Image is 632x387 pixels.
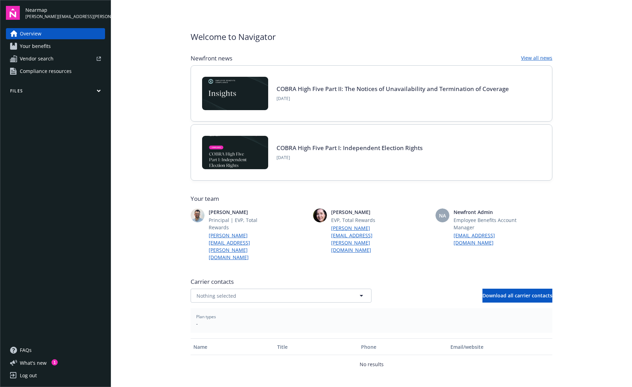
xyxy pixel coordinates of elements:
[25,14,105,20] span: [PERSON_NAME][EMAIL_ADDRESS][PERSON_NAME][DOMAIN_NAME]
[6,359,58,367] button: What's new1
[197,292,236,299] span: Nothing selected
[191,54,232,63] span: Newfront news
[202,77,268,110] img: Card Image - EB Compliance Insights.png
[202,136,268,169] img: BLOG-Card Image - Compliance - COBRA High Five Pt 1 07-18-25.jpg
[331,224,399,254] a: [PERSON_NAME][EMAIL_ADDRESS][PERSON_NAME][DOMAIN_NAME]
[448,338,552,355] button: Email/website
[20,359,47,367] span: What ' s new
[193,343,272,351] div: Name
[313,208,327,222] img: photo
[20,370,37,381] div: Log out
[360,361,384,368] p: No results
[6,66,105,77] a: Compliance resources
[191,195,552,203] span: Your team
[191,338,274,355] button: Name
[191,31,276,43] span: Welcome to Navigator
[20,345,32,356] span: FAQs
[6,53,105,64] a: Vendor search
[450,343,550,351] div: Email/website
[454,216,522,231] span: Employee Benefits Account Manager
[277,343,355,351] div: Title
[454,232,522,246] a: [EMAIL_ADDRESS][DOMAIN_NAME]
[439,212,446,219] span: NA
[6,6,20,20] img: navigator-logo.svg
[6,28,105,39] a: Overview
[482,289,552,303] button: Download all carrier contacts
[191,208,205,222] img: photo
[51,359,58,365] div: 1
[196,320,547,327] span: -
[361,343,445,351] div: Phone
[20,66,72,77] span: Compliance resources
[482,292,552,299] span: Download all carrier contacts
[521,54,552,63] a: View all news
[454,208,522,216] span: Newfront Admin
[20,53,54,64] span: Vendor search
[6,345,105,356] a: FAQs
[25,6,105,14] span: Nearmap
[191,278,552,286] span: Carrier contacts
[209,216,277,231] span: Principal | EVP, Total Rewards
[25,6,105,20] button: Nearmap[PERSON_NAME][EMAIL_ADDRESS][PERSON_NAME][DOMAIN_NAME]
[331,216,399,224] span: EVP, Total Rewards
[277,144,423,152] a: COBRA High Five Part I: Independent Election Rights
[20,28,41,39] span: Overview
[209,208,277,216] span: [PERSON_NAME]
[6,41,105,52] a: Your benefits
[6,88,105,97] button: Files
[277,96,509,102] span: [DATE]
[209,232,277,261] a: [PERSON_NAME][EMAIL_ADDRESS][PERSON_NAME][DOMAIN_NAME]
[274,338,358,355] button: Title
[331,208,399,216] span: [PERSON_NAME]
[196,314,547,320] span: Plan types
[358,338,447,355] button: Phone
[277,85,509,93] a: COBRA High Five Part II: The Notices of Unavailability and Termination of Coverage
[191,289,371,303] button: Nothing selected
[277,155,423,161] span: [DATE]
[20,41,51,52] span: Your benefits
